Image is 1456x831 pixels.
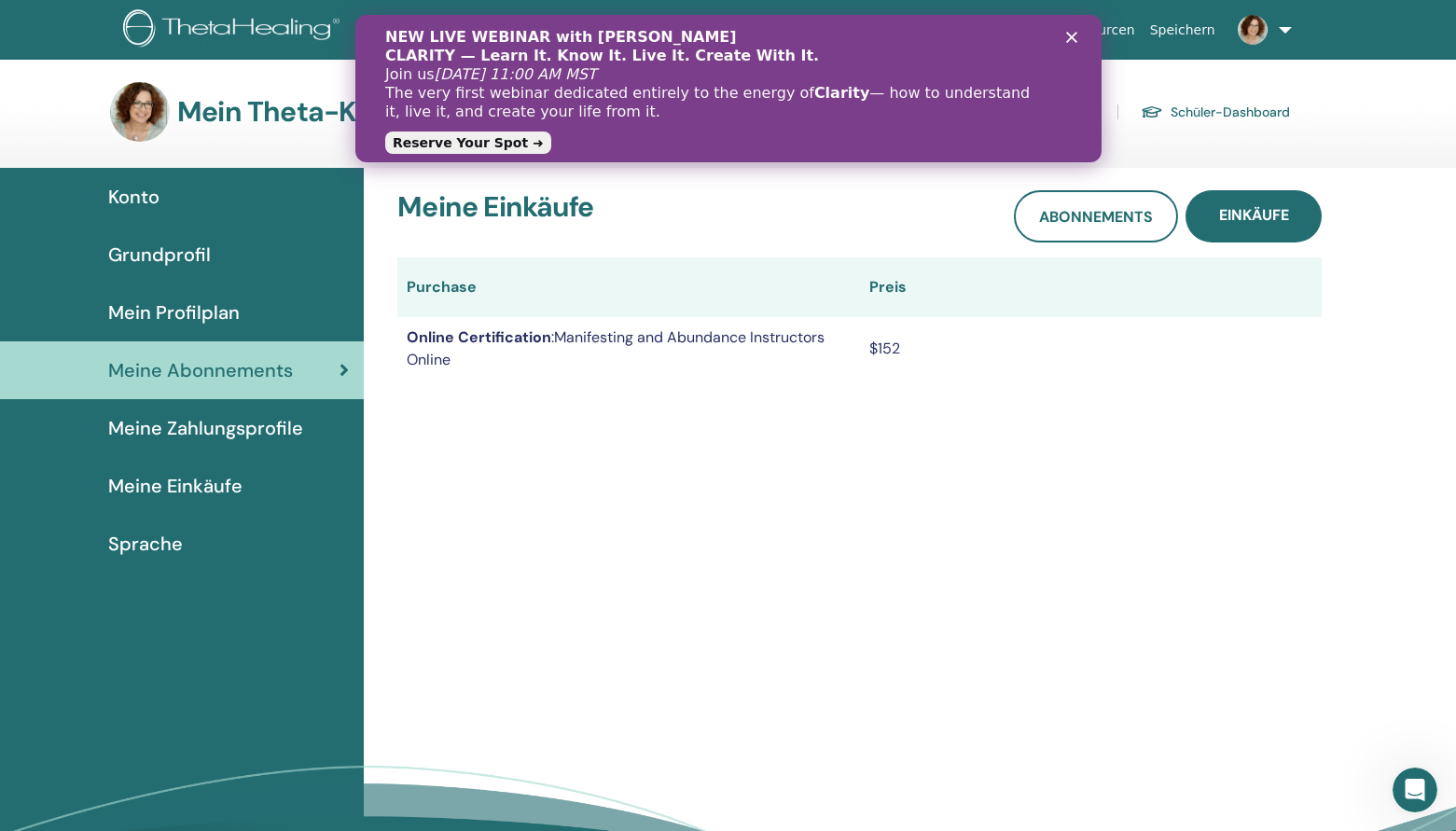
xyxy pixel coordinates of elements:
[913,13,1052,48] a: Erfolgsgeschichten
[110,82,170,142] img: default.jpg
[30,117,196,139] a: Reserve Your Spot ➜
[860,257,1322,317] th: Preis
[860,317,1322,381] td: $152
[108,356,293,384] span: Meine Abonnements
[1141,97,1290,127] a: Schüler-Dashboard
[679,13,811,48] a: Kurse & Seminare
[397,190,593,235] h3: Meine Einkäufe
[811,13,913,48] a: Zertifizierung
[355,15,1102,162] iframe: Intercom live chat Banner
[1014,190,1178,242] a: Abonnements
[108,298,240,326] span: Mein Profilplan
[1052,13,1142,48] a: Ressourcen
[1141,104,1163,120] img: graduation-cap.svg
[459,69,514,87] b: Clarity
[397,317,859,381] td: : Manifesting and Abundance Instructors Online
[108,241,211,269] span: Grundprofil
[108,183,159,211] span: Konto
[108,414,303,442] span: Meine Zahlungsprofile
[123,9,346,51] img: logo.png
[1238,15,1268,45] img: default.jpg
[1186,190,1322,242] a: Einkäufe
[1039,207,1153,227] span: Abonnements
[1393,768,1437,812] iframe: Intercom live chat
[397,257,859,317] th: Purchase
[177,95,416,129] h3: Mein Theta-Konto
[1219,205,1289,225] span: Einkäufe
[108,530,183,558] span: Sprache
[108,472,243,500] span: Meine Einkäufe
[642,13,679,48] a: Um
[1143,13,1223,48] a: Speichern
[711,17,729,28] div: Schließen
[407,327,551,347] b: Online Certification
